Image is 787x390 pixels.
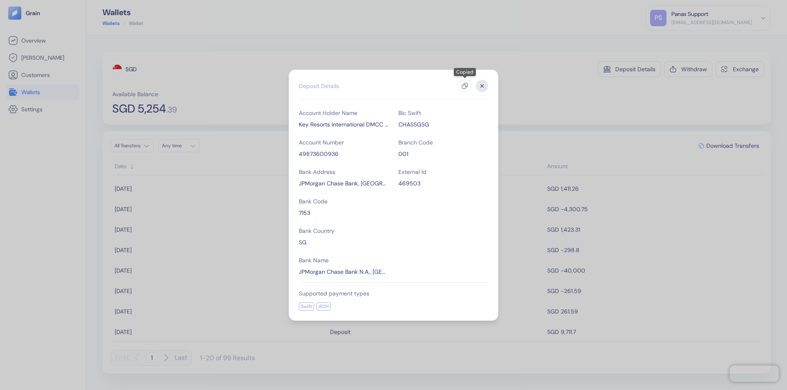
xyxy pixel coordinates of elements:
div: Swift [299,302,314,311]
div: Bank Country [299,227,389,235]
div: Branch Code [398,138,488,147]
div: 469503 [398,179,488,187]
div: Supported payment types [299,289,488,298]
div: ACH [316,302,331,311]
div: Account Number [299,138,389,147]
div: CHASSGSG [398,120,488,128]
div: Bank Code [299,197,389,205]
div: JPMorgan Chase Bank, N.A., Singapore Branch 168 Robinson Road, Capital Tower Singapore 068912 [299,179,389,187]
div: External Id [398,168,488,176]
div: 49873600936 [299,150,389,158]
div: Deposit Details [299,82,339,90]
div: JPMorgan Chase Bank N.A., Singapore Branch [299,268,389,276]
div: Copied [454,68,476,76]
div: Bic Swift [398,109,488,117]
div: Account Holder Name [299,109,389,117]
div: 001 [398,150,488,158]
div: Bank Address [299,168,389,176]
div: Bank Name [299,256,389,264]
div: 7153 [299,209,389,217]
div: Key Resorts International DMCC TransferMate [299,120,389,128]
div: SG [299,238,389,246]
